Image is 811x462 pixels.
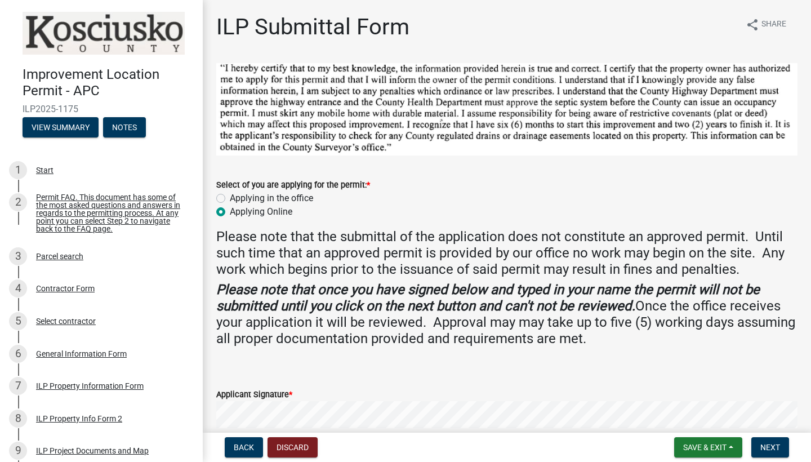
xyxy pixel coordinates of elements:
div: ILP Property Information Form [36,382,144,390]
div: 7 [9,377,27,395]
h1: ILP Submittal Form [216,14,409,41]
span: Back [234,443,254,452]
div: 5 [9,312,27,330]
span: Next [760,443,780,452]
span: Share [761,18,786,32]
span: Save & Exit [683,443,727,452]
label: Applying in the office [230,192,313,205]
div: 3 [9,247,27,265]
button: Notes [103,117,146,137]
div: 6 [9,345,27,363]
label: Applying Online [230,205,292,219]
div: 1 [9,161,27,179]
button: Save & Exit [674,437,742,457]
div: 9 [9,442,27,460]
div: Start [36,166,54,174]
div: Select contractor [36,317,96,325]
button: View Summary [23,117,99,137]
button: Back [225,437,263,457]
div: 2 [9,193,27,211]
img: ILP_Certification_Statement_28b1ac9d-b4e3-4867-b647-4d3cc7147dbf.png [216,63,797,156]
div: 8 [9,410,27,428]
label: Applicant Signature [216,391,292,399]
div: Parcel search [36,252,83,260]
wm-modal-confirm: Notes [103,123,146,132]
label: Select of you are applying for the permit: [216,181,370,189]
wm-modal-confirm: Summary [23,123,99,132]
button: shareShare [737,14,795,35]
div: Contractor Form [36,285,95,292]
h4: Please note that the submittal of the application does not constitute an approved permit. Until s... [216,229,797,277]
strong: Please note that once you have signed below and typed in your name the permit will not be submitt... [216,282,760,314]
img: Kosciusko County, Indiana [23,12,185,55]
h4: Improvement Location Permit - APC [23,66,194,99]
h4: Once the office receives your application it will be reviewed. Approval may may take up to five (... [216,282,797,346]
button: Next [751,437,789,457]
i: share [746,18,759,32]
div: ILP Property Info Form 2 [36,415,122,423]
div: Permit FAQ. This document has some of the most asked questions and answers in regards to the perm... [36,193,185,233]
div: ILP Project Documents and Map [36,447,149,455]
span: ILP2025-1175 [23,104,180,114]
div: General Information Form [36,350,127,358]
div: 4 [9,279,27,297]
button: Discard [268,437,318,457]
